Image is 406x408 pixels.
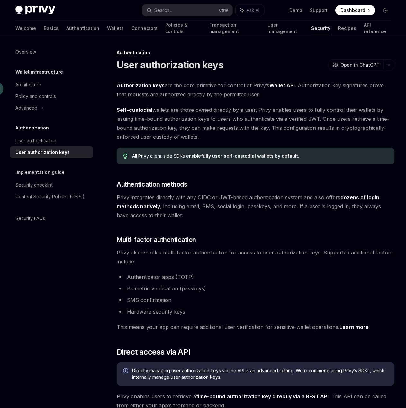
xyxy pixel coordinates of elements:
div: User authorization keys [15,148,70,156]
a: Demo [289,7,302,13]
button: Open in ChatGPT [329,59,383,70]
a: Policy and controls [10,91,93,102]
span: are the core primitive for control of Privy’s . Authorization key signatures prove that requests ... [117,81,394,99]
a: Transaction management [209,21,260,36]
div: Security FAQs [15,215,45,222]
a: Security checklist [10,179,93,191]
button: Ask AI [236,4,264,16]
span: Directly managing user authorization keys via the API is an advanced setting. We recommend using ... [132,368,388,380]
strong: fully user self-custodial wallets by default [201,153,298,159]
a: Dashboard [335,5,375,15]
button: Toggle dark mode [380,5,391,15]
span: wallets are those owned directly by a user. Privy enables users to fully control their wallets by... [117,105,394,141]
strong: time-bound authorization key directly via a REST API [196,393,329,400]
svg: Tip [123,154,128,159]
span: Ctrl K [219,8,229,13]
div: Authentication [117,49,394,56]
li: Authenticator apps (TOTP) [117,272,394,281]
li: Biometric verification (passkeys) [117,284,394,293]
span: This means your app can require additional user verification for sensitive wallet operations. [117,323,394,332]
img: dark logo [15,6,55,15]
a: Security FAQs [10,213,93,224]
a: Overview [10,46,93,58]
svg: Info [123,368,130,375]
div: Architecture [15,81,41,89]
a: Authentication [66,21,99,36]
h5: Authentication [15,124,49,132]
a: Policies & controls [165,21,202,36]
span: Open in ChatGPT [340,62,380,68]
strong: Self-custodial [117,107,152,113]
a: User management [267,21,303,36]
li: SMS confirmation [117,296,394,305]
a: Content Security Policies (CSPs) [10,191,93,202]
a: Connectors [131,21,158,36]
a: User authorization keys [10,146,93,158]
a: Support [310,7,328,13]
h1: User authorization keys [117,59,223,71]
div: Content Security Policies (CSPs) [15,193,85,200]
h5: Wallet infrastructure [15,68,63,76]
a: Learn more [339,324,369,331]
div: Security checklist [15,181,53,189]
a: Basics [44,21,59,36]
a: User authentication [10,135,93,146]
span: Multi-factor authentication [117,235,196,244]
div: User authentication [15,137,56,145]
a: Wallets [107,21,124,36]
div: Search... [154,6,172,14]
span: Dashboard [340,7,365,13]
button: Search...CtrlK [142,4,232,16]
a: Authorization keys [117,82,165,89]
div: Advanced [15,104,37,112]
h5: Implementation guide [15,168,65,176]
a: API reference [364,21,391,36]
a: Architecture [10,79,93,91]
span: Privy integrates directly with any OIDC or JWT-based authentication system and also offers , incl... [117,193,394,220]
span: Privy also enables multi-factor authentication for access to user authorization keys. Supported a... [117,248,394,266]
span: Ask AI [247,7,259,13]
span: Direct access via API [117,347,190,357]
a: Wallet API [269,82,295,89]
li: Hardware security keys [117,307,394,316]
span: Authentication methods [117,180,187,189]
div: Overview [15,48,36,56]
a: Recipes [338,21,356,36]
a: Welcome [15,21,36,36]
div: Policy and controls [15,93,56,100]
div: All Privy client-side SDKs enable . [132,153,388,159]
a: Security [311,21,330,36]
